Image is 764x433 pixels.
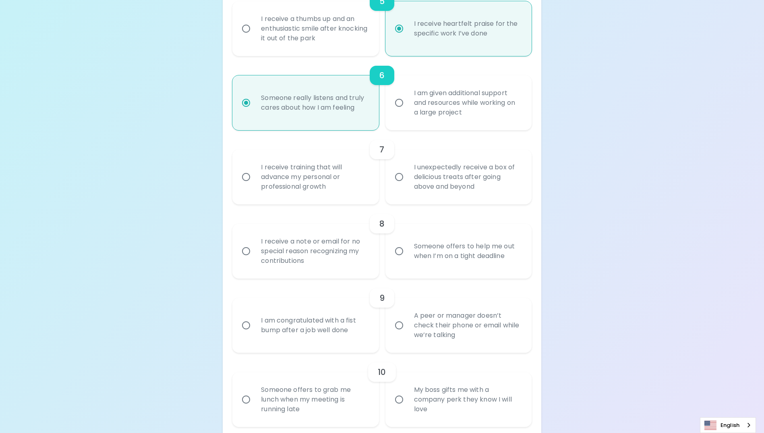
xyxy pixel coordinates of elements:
h6: 6 [379,69,385,82]
div: Someone offers to help me out when I’m on a tight deadline [408,232,527,271]
div: My boss gifts me with a company perk they know I will love [408,375,527,424]
div: I am given additional support and resources while working on a large project [408,79,527,127]
div: I am congratulated with a fist bump after a job well done [255,306,374,345]
div: Someone offers to grab me lunch when my meeting is running late [255,375,374,424]
div: I receive a note or email for no special reason recognizing my contributions [255,227,374,275]
h6: 7 [379,143,384,156]
div: Language [700,417,756,433]
div: choice-group-check [232,279,531,353]
div: choice-group-check [232,353,531,427]
h6: 9 [379,291,385,304]
div: I unexpectedly receive a box of delicious treats after going above and beyond [408,153,527,201]
div: choice-group-check [232,56,531,130]
h6: 10 [378,366,386,379]
div: I receive training that will advance my personal or professional growth [255,153,374,201]
h6: 8 [379,217,385,230]
div: Someone really listens and truly cares about how I am feeling [255,83,374,122]
div: A peer or manager doesn’t check their phone or email while we’re talking [408,301,527,350]
aside: Language selected: English [700,417,756,433]
div: I receive heartfelt praise for the specific work I’ve done [408,9,527,48]
a: English [700,418,756,433]
div: choice-group-check [232,204,531,279]
div: I receive a thumbs up and an enthusiastic smile after knocking it out of the park [255,4,374,53]
div: choice-group-check [232,130,531,204]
